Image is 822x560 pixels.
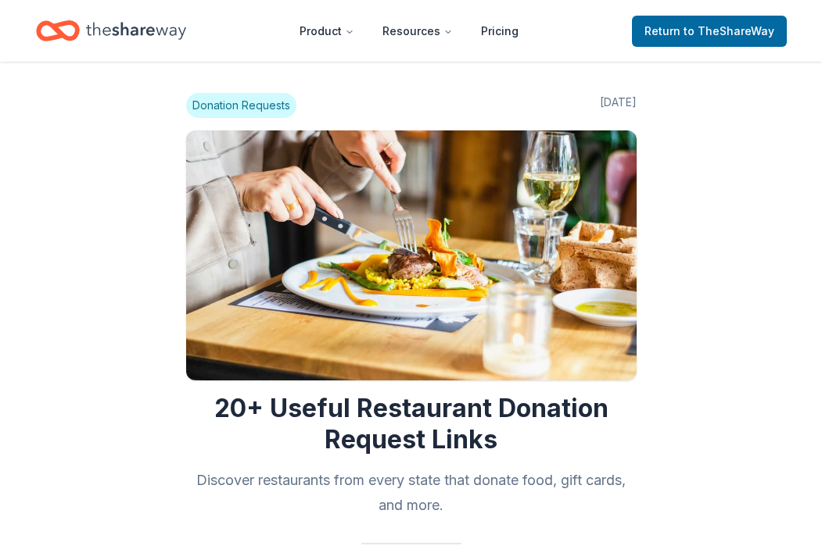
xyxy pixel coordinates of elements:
h2: Discover restaurants from every state that donate food, gift cards, and more. [186,468,637,518]
button: Product [287,16,367,47]
span: Donation Requests [186,93,296,118]
h1: 20+ Useful Restaurant Donation Request Links [186,393,637,455]
img: Image for 20+ Useful Restaurant Donation Request Links [186,130,637,380]
button: Resources [370,16,465,47]
nav: Main [287,12,531,49]
span: Return [644,22,774,41]
a: Home [36,12,186,49]
a: Returnto TheShareWay [632,16,787,47]
span: to TheShareWay [684,24,774,37]
span: [DATE] [600,93,637,118]
a: Pricing [468,16,531,47]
